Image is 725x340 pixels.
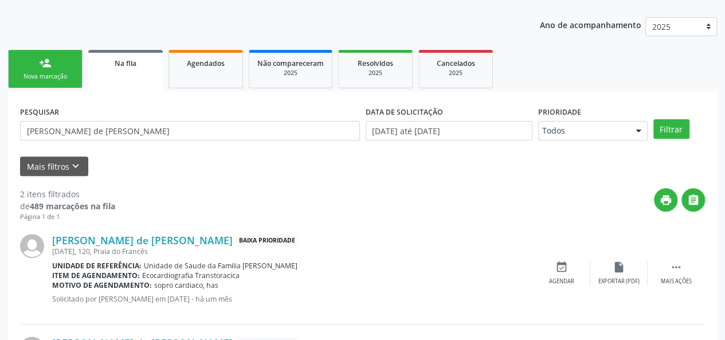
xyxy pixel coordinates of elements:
p: Solicitado por [PERSON_NAME] em [DATE] - há um mês [52,294,533,304]
p: Ano de acompanhamento [540,17,641,32]
div: Página 1 de 1 [20,212,115,222]
div: Mais ações [661,278,692,286]
b: Motivo de agendamento: [52,280,152,290]
button: print [654,188,677,212]
span: Na fila [115,58,136,68]
div: Nova marcação [17,72,74,81]
input: Nome, CNS [20,121,360,140]
i: insert_drive_file [613,261,625,273]
span: Ecocardiografia Transtoracica [142,271,240,280]
a: [PERSON_NAME] de [PERSON_NAME] [52,234,233,247]
label: PESQUISAR [20,103,59,121]
div: Agendar [549,278,574,286]
div: 2025 [257,69,324,77]
b: Item de agendamento: [52,271,140,280]
strong: 489 marcações na fila [30,201,115,212]
span: Baixa Prioridade [237,235,297,247]
label: DATA DE SOLICITAÇÃO [366,103,443,121]
button: Filtrar [653,119,689,139]
span: Unidade de Saude da Familia [PERSON_NAME] [144,261,297,271]
span: sopro cardiaco, has [154,280,218,290]
span: Resolvidos [358,58,393,68]
button: Mais filtroskeyboard_arrow_down [20,157,88,177]
i: keyboard_arrow_down [69,160,82,173]
div: de [20,200,115,212]
i:  [687,194,700,206]
div: [DATE], 120, Praia do Francês [52,247,533,256]
b: Unidade de referência: [52,261,142,271]
label: Prioridade [538,103,581,121]
div: Exportar (PDF) [598,278,640,286]
div: 2025 [347,69,404,77]
i: event_available [555,261,568,273]
div: 2 itens filtrados [20,188,115,200]
button:  [681,188,705,212]
span: Não compareceram [257,58,324,68]
i: print [660,194,672,206]
span: Agendados [187,58,225,68]
div: person_add [39,57,52,69]
input: Selecione um intervalo [366,121,532,140]
span: Cancelados [437,58,475,68]
div: 2025 [427,69,484,77]
i:  [670,261,683,273]
img: img [20,234,44,258]
span: Todos [542,125,624,136]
